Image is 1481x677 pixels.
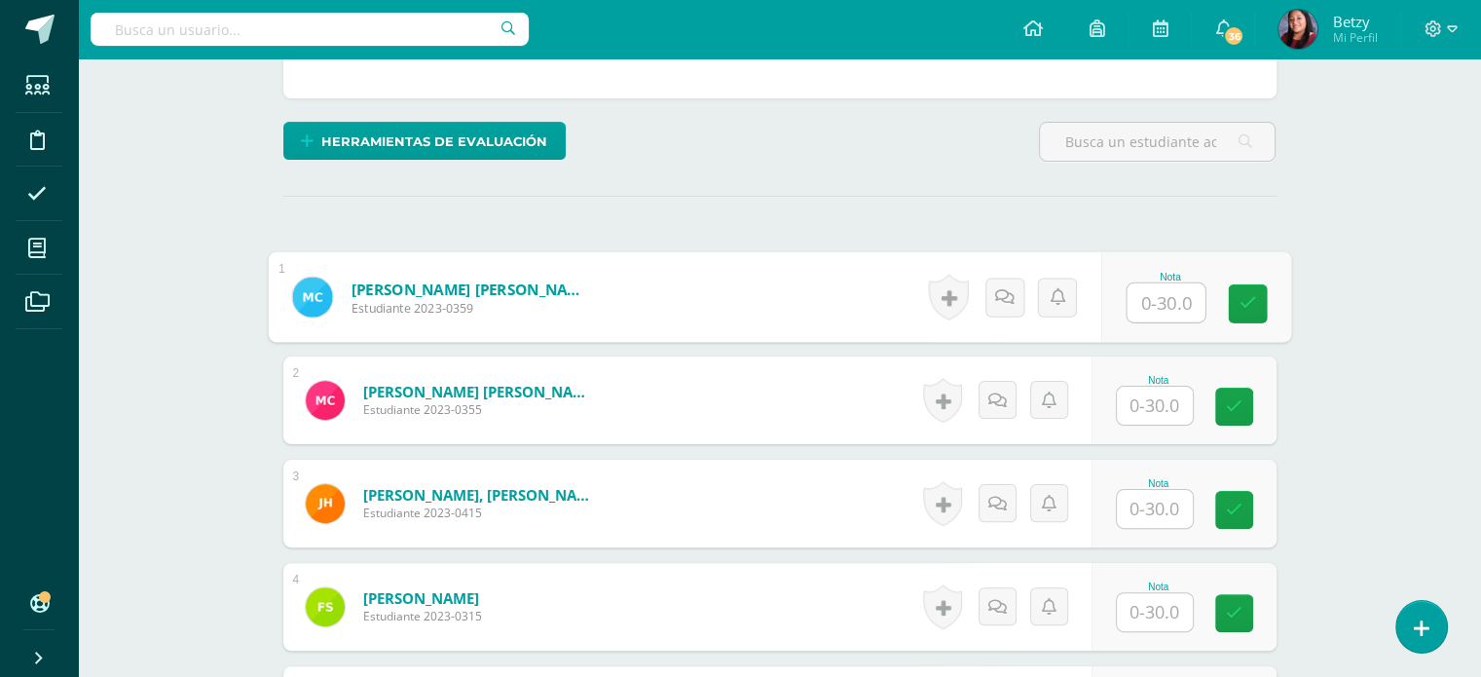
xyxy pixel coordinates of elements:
[91,13,529,46] input: Busca un usuario...
[351,279,591,299] a: [PERSON_NAME] [PERSON_NAME]
[1116,582,1202,592] div: Nota
[1332,12,1377,31] span: Betzy
[306,381,345,420] img: e20c056e760d61668cf604768a818bc7.png
[363,485,597,505] a: [PERSON_NAME], [PERSON_NAME]
[306,484,345,523] img: b8a1f666172d78f0c8b93327d6bcbe88.png
[1223,25,1244,47] span: 36
[306,587,345,626] img: a045fdac440cf70ae69726ede9b60b5c.png
[1332,29,1377,46] span: Mi Perfil
[292,277,332,317] img: 9baebdee36c1db1ff3f68eb5e193a1de.png
[363,382,597,401] a: [PERSON_NAME] [PERSON_NAME]
[1127,283,1204,322] input: 0-30.0
[1040,123,1275,161] input: Busca un estudiante aquí...
[1117,490,1193,528] input: 0-30.0
[363,401,597,418] span: Estudiante 2023-0355
[1117,593,1193,631] input: 0-30.0
[1116,375,1202,386] div: Nota
[363,588,482,608] a: [PERSON_NAME]
[363,608,482,624] span: Estudiante 2023-0315
[363,505,597,521] span: Estudiante 2023-0415
[321,124,547,160] span: Herramientas de evaluación
[1117,387,1193,425] input: 0-30.0
[351,299,591,317] span: Estudiante 2023-0359
[1126,271,1214,282] div: Nota
[283,122,566,160] a: Herramientas de evaluación
[1116,478,1202,489] div: Nota
[1278,10,1317,49] img: e3ef1c2e9fb4cf0091d72784ffee823d.png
